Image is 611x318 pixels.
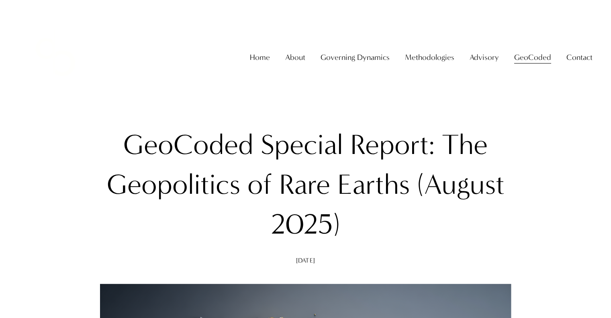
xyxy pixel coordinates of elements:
[514,49,551,65] a: folder dropdown
[470,49,499,65] a: folder dropdown
[417,165,505,205] div: (August
[123,125,253,165] div: GeoCoded
[405,50,454,64] span: Methodologies
[247,165,272,205] div: of
[271,205,340,244] div: 2025)
[337,165,410,205] div: Earths
[321,50,390,64] span: Governing Dynamics
[296,256,315,264] span: [DATE]
[405,49,454,65] a: folder dropdown
[321,49,390,65] a: folder dropdown
[285,50,305,64] span: About
[566,49,593,65] a: folder dropdown
[442,125,488,165] div: The
[250,49,270,65] a: Home
[261,125,343,165] div: Special
[285,49,305,65] a: folder dropdown
[107,165,240,205] div: Geopolitics
[566,50,593,64] span: Contact
[350,125,435,165] div: Report:
[18,20,92,94] img: Christopher Sanchez &amp; Co.
[470,50,499,64] span: Advisory
[279,165,330,205] div: Rare
[514,50,551,64] span: GeoCoded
